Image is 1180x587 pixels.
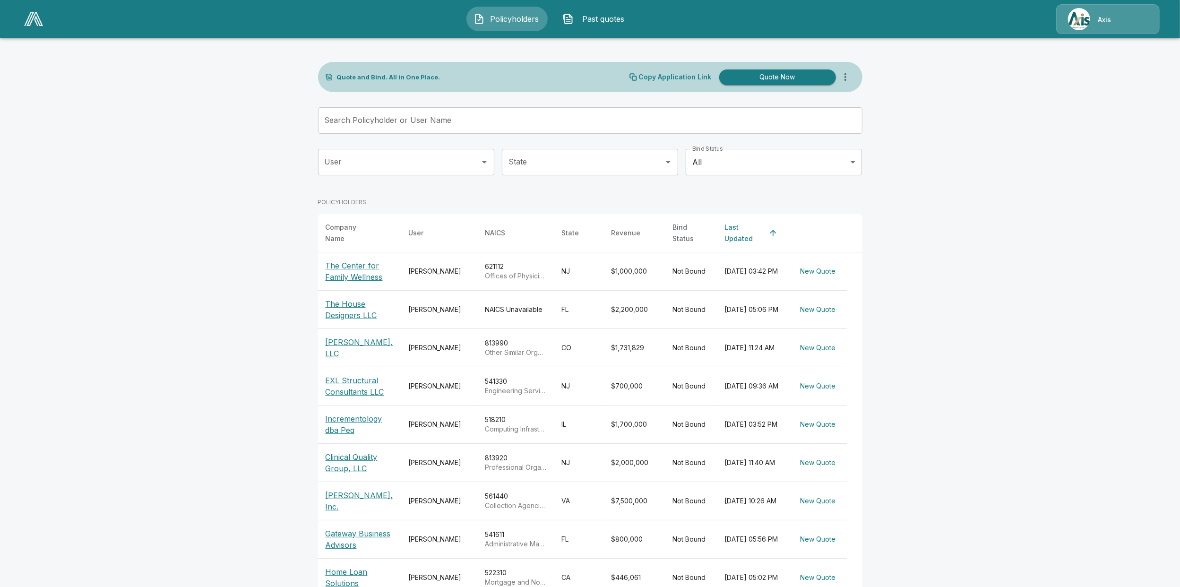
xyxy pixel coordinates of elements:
p: Axis [1098,15,1111,25]
img: Policyholders Icon [474,13,485,25]
p: [PERSON_NAME], LLC [326,337,394,359]
button: Policyholders IconPolicyholders [466,7,548,31]
td: $2,200,000 [604,291,665,329]
td: Not Bound [665,329,717,367]
div: 813920 [485,453,547,472]
button: New Quote [797,492,840,510]
td: [DATE] 09:36 AM [717,367,789,406]
div: [PERSON_NAME] [409,305,470,314]
div: 541611 [485,530,547,549]
td: NJ [554,367,604,406]
div: Company Name [326,222,377,244]
p: Offices of Physicians, Mental Health Specialists [485,271,547,281]
td: [DATE] 03:52 PM [717,406,789,444]
p: The Center for Family Wellness [326,260,394,283]
div: Last Updated [725,222,765,244]
td: NAICS Unavailable [478,291,554,329]
button: Open [662,155,675,169]
img: Agency Icon [1068,8,1090,30]
button: New Quote [797,301,840,319]
div: 518210 [485,415,547,434]
td: VA [554,482,604,520]
div: [PERSON_NAME] [409,381,470,391]
td: Not Bound [665,406,717,444]
div: 621112 [485,262,547,281]
td: FL [554,291,604,329]
div: [PERSON_NAME] [409,343,470,353]
td: $2,000,000 [604,444,665,482]
td: [DATE] 11:24 AM [717,329,789,367]
td: FL [554,520,604,559]
a: Quote Now [715,69,836,85]
td: $1,731,829 [604,329,665,367]
p: Mortgage and Nonmortgage Loan Brokers [485,578,547,587]
p: Other Similar Organizations (except Business, Professional, Labor, and Political Organizations) [485,348,547,357]
div: [PERSON_NAME] [409,458,470,467]
div: 522310 [485,568,547,587]
label: Bind Status [692,145,723,153]
td: [DATE] 05:06 PM [717,291,789,329]
div: [PERSON_NAME] [409,267,470,276]
td: $7,500,000 [604,482,665,520]
span: Policyholders [489,13,541,25]
button: more [836,68,855,86]
a: Agency IconAxis [1056,4,1160,34]
p: Clinical Quality Group, LLC [326,451,394,474]
div: NAICS [485,227,506,239]
p: Quote and Bind. All in One Place. [337,74,440,80]
button: New Quote [797,378,840,395]
td: [DATE] 03:42 PM [717,252,789,291]
p: Administrative Management and General Management Consulting Services [485,539,547,549]
button: Past quotes IconPast quotes [555,7,637,31]
td: $700,000 [604,367,665,406]
p: Gateway Business Advisors [326,528,394,551]
img: AA Logo [24,12,43,26]
td: $1,700,000 [604,406,665,444]
div: [PERSON_NAME] [409,496,470,506]
div: 561440 [485,492,547,510]
td: $800,000 [604,520,665,559]
button: New Quote [797,454,840,472]
td: CO [554,329,604,367]
td: $1,000,000 [604,252,665,291]
button: Open [478,155,491,169]
td: [DATE] 11:40 AM [717,444,789,482]
td: Not Bound [665,482,717,520]
div: 813990 [485,338,547,357]
div: User [409,227,424,239]
td: Not Bound [665,520,717,559]
p: Incrementology dba Peq [326,413,394,436]
p: Computing Infrastructure Providers, Data Processing, Web Hosting, and Related Services [485,424,547,434]
p: Professional Organizations [485,463,547,472]
p: Collection Agencies [485,501,547,510]
div: State [562,227,579,239]
td: [DATE] 05:56 PM [717,520,789,559]
th: Bind Status [665,214,717,252]
button: New Quote [797,339,840,357]
div: Revenue [612,227,641,239]
p: POLICYHOLDERS [318,198,367,207]
button: Quote Now [719,69,836,85]
td: Not Bound [665,252,717,291]
p: The House Designers LLC [326,298,394,321]
td: IL [554,406,604,444]
img: Past quotes Icon [562,13,574,25]
span: Past quotes [577,13,629,25]
td: Not Bound [665,367,717,406]
div: 541330 [485,377,547,396]
p: EXL Structural Consultants LLC [326,375,394,397]
td: [DATE] 10:26 AM [717,482,789,520]
td: NJ [554,444,604,482]
div: [PERSON_NAME] [409,420,470,429]
button: New Quote [797,416,840,433]
button: New Quote [797,569,840,587]
p: [PERSON_NAME], Inc. [326,490,394,512]
p: Engineering Services [485,386,547,396]
div: All [686,149,862,175]
td: NJ [554,252,604,291]
p: Copy Application Link [639,74,712,80]
div: [PERSON_NAME] [409,535,470,544]
td: Not Bound [665,444,717,482]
